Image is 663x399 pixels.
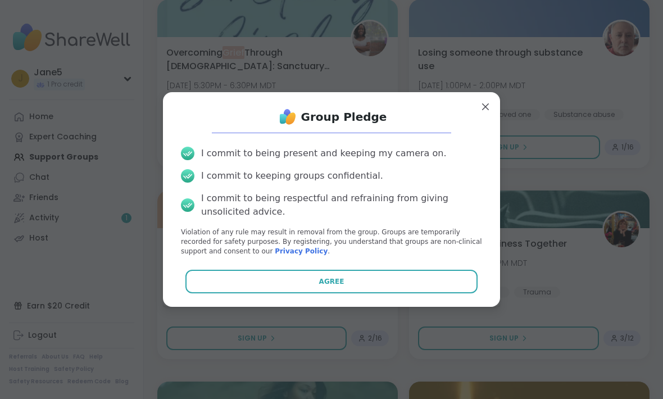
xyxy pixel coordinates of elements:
div: I commit to keeping groups confidential. [201,169,383,183]
p: Violation of any rule may result in removal from the group. Groups are temporarily recorded for s... [181,228,482,256]
button: Agree [185,270,478,293]
img: ShareWell Logo [276,106,299,128]
div: I commit to being respectful and refraining from giving unsolicited advice. [201,192,482,219]
a: Privacy Policy [275,247,328,255]
h1: Group Pledge [301,109,387,125]
span: Agree [319,276,344,287]
div: I commit to being present and keeping my camera on. [201,147,446,160]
